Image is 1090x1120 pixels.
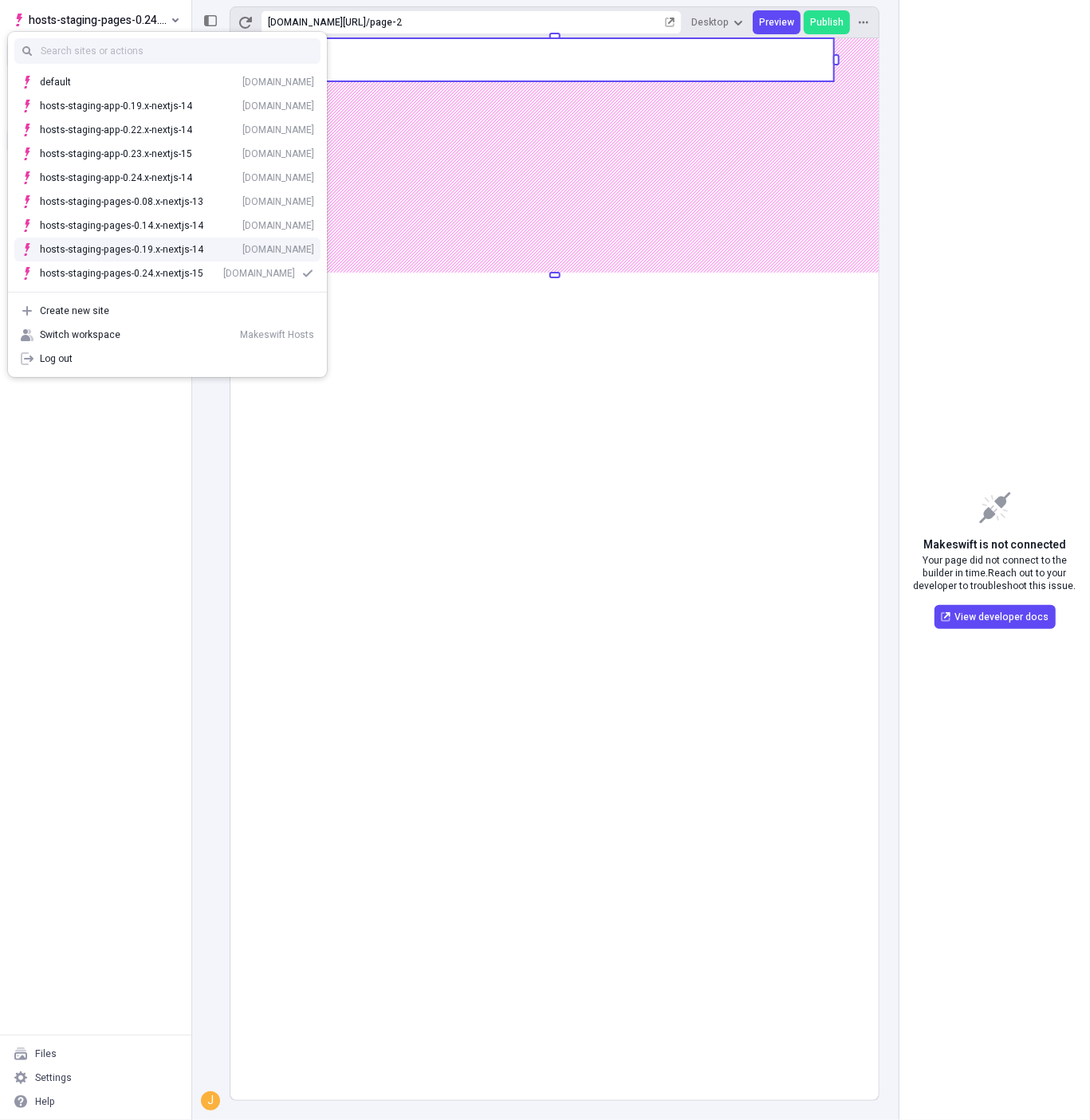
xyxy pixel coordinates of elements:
div: hosts-staging-pages-0.19.x-nextjs-14 [40,243,203,256]
input: Search sites or actions [14,38,321,64]
div: [DOMAIN_NAME] [242,171,314,184]
div: [DOMAIN_NAME] [223,267,295,280]
a: View developer docs [935,605,1056,629]
span: Preview [759,16,794,29]
button: Desktop [685,10,750,34]
span: Publish [810,16,844,29]
div: [DOMAIN_NAME] [242,195,314,208]
div: hosts-staging-app-0.24.x-nextjs-14 [40,171,192,184]
div: hosts-staging-app-0.23.x-nextjs-15 [40,147,192,160]
span: Your page did not connect to the builder in time. Reach out to your developer to troubleshoot thi... [912,554,1077,592]
div: page-2 [370,16,662,29]
span: Makeswift is not connected [923,536,1066,554]
div: Suggestions [8,64,327,292]
div: j [203,1093,218,1109]
div: [DOMAIN_NAME] [242,124,314,136]
span: hosts-staging-pages-0.24.x-nextjs-15 [29,10,167,29]
div: Files [35,1047,57,1060]
button: Preview [753,10,801,34]
div: [DOMAIN_NAME] [242,76,314,88]
div: default [40,76,96,88]
div: hosts-staging-pages-0.14.x-nextjs-14 [40,219,203,232]
div: hosts-staging-app-0.19.x-nextjs-14 [40,100,192,112]
div: Settings [35,1071,72,1084]
div: hosts-staging-pages-0.24.x-nextjs-15 [40,267,203,280]
button: Select site [6,8,185,32]
div: / [366,16,370,29]
div: hosts-staging-pages-0.08.x-nextjs-13 [40,195,203,208]
div: [DOMAIN_NAME] [242,243,314,256]
div: Help [35,1095,55,1108]
button: Publish [804,10,850,34]
span: Desktop [691,16,729,29]
div: [DOMAIN_NAME] [242,147,314,160]
div: [DOMAIN_NAME] [242,219,314,232]
div: [DOMAIN_NAME] [242,100,314,112]
div: hosts-staging-app-0.22.x-nextjs-14 [40,124,192,136]
div: [URL][DOMAIN_NAME] [268,16,366,29]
